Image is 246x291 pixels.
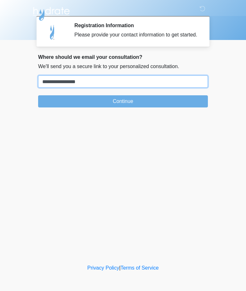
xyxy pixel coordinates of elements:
div: Please provide your contact information to get started. [74,31,198,39]
h2: Where should we email your consultation? [38,54,208,60]
button: Continue [38,95,208,107]
p: We'll send you a secure link to your personalized consultation. [38,63,208,70]
a: | [119,265,120,271]
img: Agent Avatar [43,22,62,42]
a: Privacy Policy [87,265,119,271]
img: Hydrate IV Bar - Arcadia Logo [32,5,71,21]
a: Terms of Service [120,265,159,271]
